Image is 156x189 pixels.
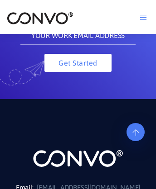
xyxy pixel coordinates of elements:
[44,54,112,72] button: Get Started
[20,27,136,45] input: YOUR WORK EMAIL ADDRESS
[7,11,73,25] img: logo_2.png
[33,149,123,168] img: logo_not_found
